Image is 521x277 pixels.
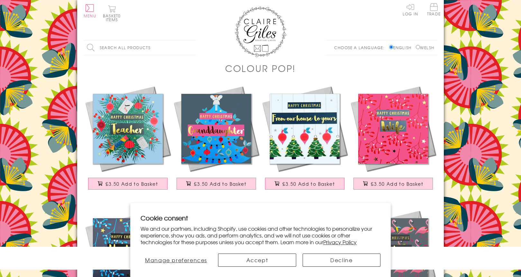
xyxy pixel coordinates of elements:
[145,256,207,264] span: Manage preferences
[334,45,388,50] p: Choose a language:
[172,85,260,196] a: Christmas Card, Granddaughter Blue Tree & Fairy, text foiled in shiny gold £3.50 Add to Basket
[282,181,335,187] span: £3.50 Add to Basket
[84,85,172,196] a: Christmas Card, Teacher Wreath and Baubles, text foiled in shiny gold £3.50 Add to Basket
[141,254,212,267] button: Manage preferences
[323,238,357,246] a: Privacy Policy
[427,3,441,16] span: Trade
[389,45,393,49] input: English
[84,40,196,55] input: Search all products
[190,40,196,55] input: Search
[84,4,96,18] button: Menu
[260,85,349,196] a: Christmas Card, From our house to yours, text foiled in shiny gold £3.50 Add to Basket
[265,178,345,190] button: £3.50 Add to Basket
[416,45,420,49] input: Welsh
[353,178,433,190] button: £3.50 Add to Basket
[349,85,437,173] img: Christmas Card, Wife Pink Mistletoe, text foiled in shiny gold
[141,225,380,245] p: We and our partners, including Shopify, use cookies and other technologies to personalize your ex...
[403,3,418,16] a: Log In
[106,13,121,22] span: 0 items
[218,254,296,267] button: Accept
[235,6,286,57] img: Claire Giles Greetings Cards
[103,5,121,22] button: Basket0 items
[194,181,246,187] span: £3.50 Add to Basket
[427,3,441,17] a: Trade
[172,85,260,173] img: Christmas Card, Granddaughter Blue Tree & Fairy, text foiled in shiny gold
[303,254,380,267] button: Decline
[225,62,296,75] h1: Colour POP!
[88,178,168,190] button: £3.50 Add to Basket
[349,85,437,196] a: Christmas Card, Wife Pink Mistletoe, text foiled in shiny gold £3.50 Add to Basket
[416,45,434,50] label: Welsh
[371,181,423,187] span: £3.50 Add to Basket
[84,85,172,173] img: Christmas Card, Teacher Wreath and Baubles, text foiled in shiny gold
[177,178,256,190] button: £3.50 Add to Basket
[260,85,349,173] img: Christmas Card, From our house to yours, text foiled in shiny gold
[141,213,380,222] h2: Cookie consent
[105,181,158,187] span: £3.50 Add to Basket
[389,45,415,50] label: English
[84,13,96,19] span: Menu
